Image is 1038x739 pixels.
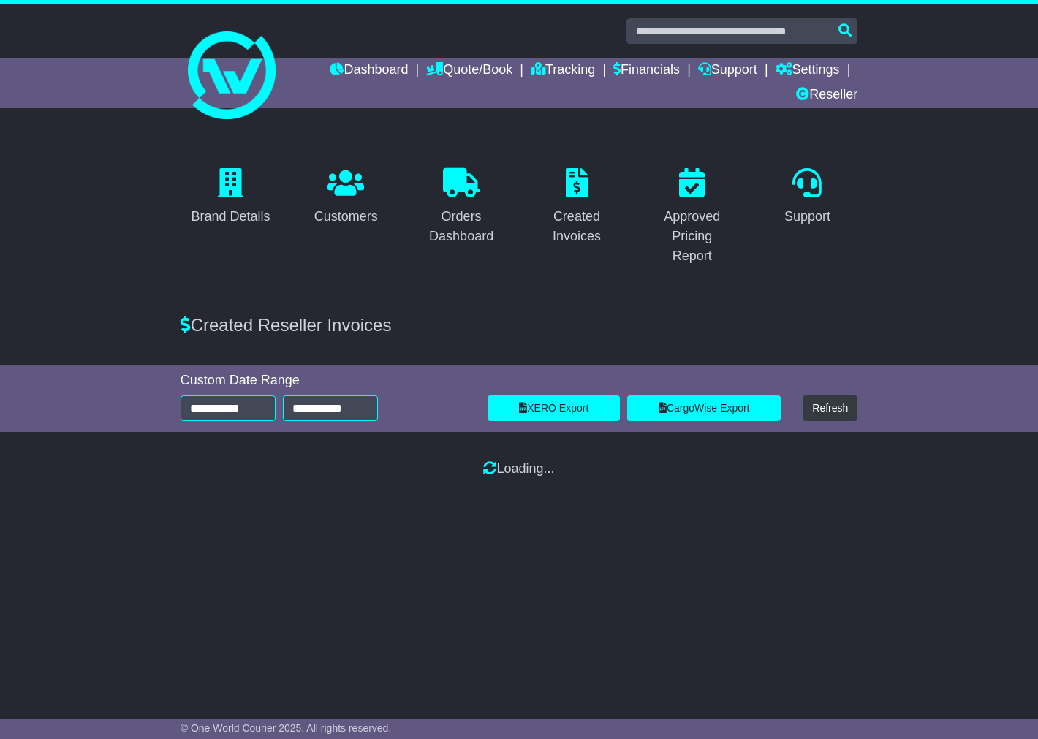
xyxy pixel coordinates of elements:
a: Tracking [531,58,595,83]
a: Support [775,163,840,232]
div: Created Invoices [536,207,618,246]
a: Created Invoices [526,163,627,251]
a: CargoWise Export [627,395,781,421]
a: Orders Dashboard [411,163,512,251]
div: Created Reseller Invoices [173,315,865,336]
div: Approved Pricing Report [651,207,733,266]
a: Settings [776,58,840,83]
div: Brand Details [192,207,270,227]
span: © One World Courier 2025. All rights reserved. [181,722,392,734]
a: Dashboard [330,58,408,83]
button: Refresh [803,395,857,421]
div: Orders Dashboard [420,207,502,246]
a: Quote/Book [426,58,512,83]
div: Custom Date Range [181,373,474,389]
div: Loading... [152,461,886,477]
a: XERO Export [488,395,620,421]
a: Customers [305,163,387,232]
a: Brand Details [182,163,280,232]
div: Customers [314,207,378,227]
div: Support [784,207,830,227]
a: Reseller [796,83,857,108]
a: Financials [613,58,680,83]
a: Approved Pricing Report [642,163,743,271]
a: Support [698,58,757,83]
